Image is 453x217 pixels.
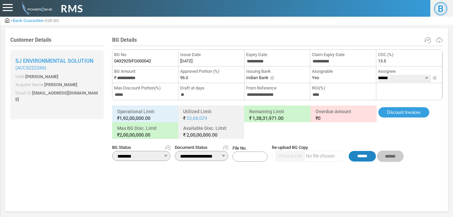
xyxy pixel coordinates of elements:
[432,75,437,81] img: Info
[17,65,45,70] span: ACC5222266
[114,51,176,58] span: BG No.
[117,132,173,138] small: ₹
[180,51,243,58] span: Issue Date
[312,74,319,81] label: Yes
[119,116,150,121] span: 1,92,00,000.00
[112,66,178,83] li: ₹
[180,107,243,123] h6: Utilized Limit
[316,115,372,122] small: 0
[45,18,59,23] span: Edit BG
[378,58,386,64] label: 13.5
[13,18,43,23] span: Bank Guarantee
[223,144,228,151] a: Get Document History
[180,124,243,139] h6: Available Disc. Limit
[180,85,243,91] span: Draft at days
[114,58,151,64] span: 0432925IFG000042
[186,116,207,121] a: 53,68,029
[246,107,309,123] h6: Remaining Limit
[117,115,173,122] small: ₹
[15,73,99,80] p: KAM:
[246,68,309,75] span: Issuing Bank
[180,74,188,81] label: 96.0
[15,58,93,64] span: Sj Environmental Solution
[180,68,243,75] span: Approved Portion (%)
[175,144,228,151] span: Document Status
[312,107,375,123] h6: Overdue Amount
[246,51,309,58] span: Expiry Date
[183,132,185,138] span: ₹
[114,124,176,139] h6: Max BG Disc. Limit
[312,68,374,75] span: Assignable
[249,116,252,121] span: ₹
[44,82,77,87] span: [PERSON_NAME]
[272,144,404,151] span: Re-upload BG Copy
[378,107,429,118] a: Discount Invoices
[15,81,99,88] p: Acquirer Name:
[25,74,58,79] span: [PERSON_NAME]
[165,144,170,151] a: Get Status History
[312,85,374,91] span: ROI(%)
[233,145,268,162] span: File No.
[15,90,98,102] span: [EMAIL_ADDRESS][DOMAIN_NAME]
[378,68,440,75] span: Assignee
[180,58,192,64] label: [DATE]
[253,116,284,121] span: 1,38,31,971.00
[5,18,9,23] img: admin
[183,116,185,121] span: ₹
[434,2,447,15] span: B
[312,51,374,58] span: Claim Expiry Date
[246,74,269,81] label: Indian Bank
[114,85,176,91] span: Max Discount Portion(%)
[10,37,104,43] h4: Customer Details
[15,90,99,103] p: Email ID:
[270,75,275,81] img: Info
[112,144,170,151] span: BG Status
[15,65,99,71] small: ( )
[114,68,176,75] span: BG Amount
[19,2,52,15] img: admin
[378,51,440,58] span: COC (%)
[112,37,443,43] h4: BG Details
[119,132,150,138] span: 2,00,00,000.00
[114,107,176,123] h6: Operational Limit
[186,132,217,138] span: 2,00,00,000.00
[246,85,309,91] span: From Reference
[61,1,83,16] span: RMS
[316,116,318,121] span: ₹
